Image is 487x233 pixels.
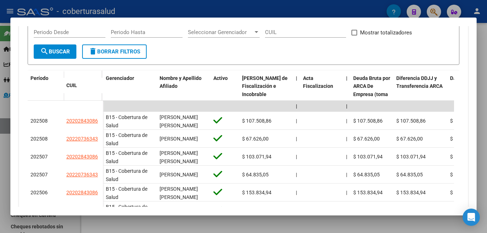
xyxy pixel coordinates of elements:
[106,150,147,164] span: B15 - Cobertura de Salud
[30,136,48,142] span: 202508
[66,82,77,88] span: CUIL
[160,172,198,177] span: [PERSON_NAME]
[346,154,347,160] span: |
[66,136,98,142] span: 20220736343
[293,71,300,119] datatable-header-cell: |
[82,44,147,59] button: Borrar Filtros
[28,71,63,101] datatable-header-cell: Período
[350,71,393,119] datatable-header-cell: Deuda Bruta por ARCA De Empresa (toma en cuenta todos los afiliados)
[157,71,211,119] datatable-header-cell: Nombre y Apellido Afiliado
[296,75,297,81] span: |
[242,136,269,142] span: $ 67.626,00
[450,136,477,142] span: $ 67.626,00
[450,190,479,195] span: $ 153.834,94
[296,136,297,142] span: |
[40,47,49,56] mat-icon: search
[63,78,103,93] datatable-header-cell: CUIL
[296,118,297,124] span: |
[89,48,140,55] span: Borrar Filtros
[66,190,98,195] span: 20202843086
[213,75,228,81] span: Activo
[30,75,48,81] span: Período
[343,71,350,119] datatable-header-cell: |
[160,186,198,200] span: [PERSON_NAME] [PERSON_NAME]
[103,71,157,119] datatable-header-cell: Gerenciador
[353,75,390,114] span: Deuda Bruta por ARCA De Empresa (toma en cuenta todos los afiliados)
[160,114,198,128] span: [PERSON_NAME] [PERSON_NAME]
[106,186,147,200] span: B15 - Cobertura de Salud
[360,28,412,37] span: Mostrar totalizadores
[66,154,98,160] span: 20202843086
[30,118,48,124] span: 202508
[242,154,271,160] span: $ 103.071,94
[106,132,147,146] span: B15 - Cobertura de Salud
[296,154,297,160] span: |
[346,103,347,109] span: |
[211,71,239,119] datatable-header-cell: Activo
[396,172,423,177] span: $ 64.835,05
[300,71,343,119] datatable-header-cell: Acta Fiscalizacion
[353,118,383,124] span: $ 107.508,86
[106,75,134,81] span: Gerenciador
[160,150,198,164] span: [PERSON_NAME] [PERSON_NAME]
[396,118,426,124] span: $ 107.508,86
[239,71,293,119] datatable-header-cell: Deuda Bruta Neto de Fiscalización e Incobrable
[296,190,297,195] span: |
[463,209,480,226] div: Open Intercom Messenger
[450,75,469,81] span: DJ Total
[303,75,333,89] span: Acta Fiscalizacion
[346,136,347,142] span: |
[242,118,271,124] span: $ 107.508,86
[30,154,48,160] span: 202507
[450,118,479,124] span: $ 107.508,86
[353,190,383,195] span: $ 153.834,94
[346,118,347,124] span: |
[106,204,147,218] span: B15 - Cobertura de Salud
[242,75,288,98] span: [PERSON_NAME] de Fiscalización e Incobrable
[30,172,48,177] span: 202507
[160,136,198,142] span: [PERSON_NAME]
[242,172,269,177] span: $ 64.835,05
[30,190,48,195] span: 202506
[353,136,380,142] span: $ 67.626,00
[66,118,98,124] span: 20202843086
[89,47,97,56] mat-icon: delete
[396,154,426,160] span: $ 103.071,94
[34,44,76,59] button: Buscar
[242,190,271,195] span: $ 153.834,94
[296,103,297,109] span: |
[396,136,423,142] span: $ 67.626,00
[450,154,479,160] span: $ 107.508,86
[160,75,202,89] span: Nombre y Apellido Afiliado
[393,71,447,119] datatable-header-cell: Diferencia DDJJ y Transferencia ARCA
[346,75,347,81] span: |
[66,172,98,177] span: 20220736343
[396,190,426,195] span: $ 153.834,94
[353,154,383,160] span: $ 103.071,94
[353,172,380,177] span: $ 64.835,05
[106,168,147,182] span: B15 - Cobertura de Salud
[346,172,347,177] span: |
[40,48,70,55] span: Buscar
[396,75,443,89] span: Diferencia DDJJ y Transferencia ARCA
[296,172,297,177] span: |
[106,114,147,128] span: B15 - Cobertura de Salud
[188,29,253,35] span: Seleccionar Gerenciador
[346,190,347,195] span: |
[450,172,477,177] span: $ 67.626,00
